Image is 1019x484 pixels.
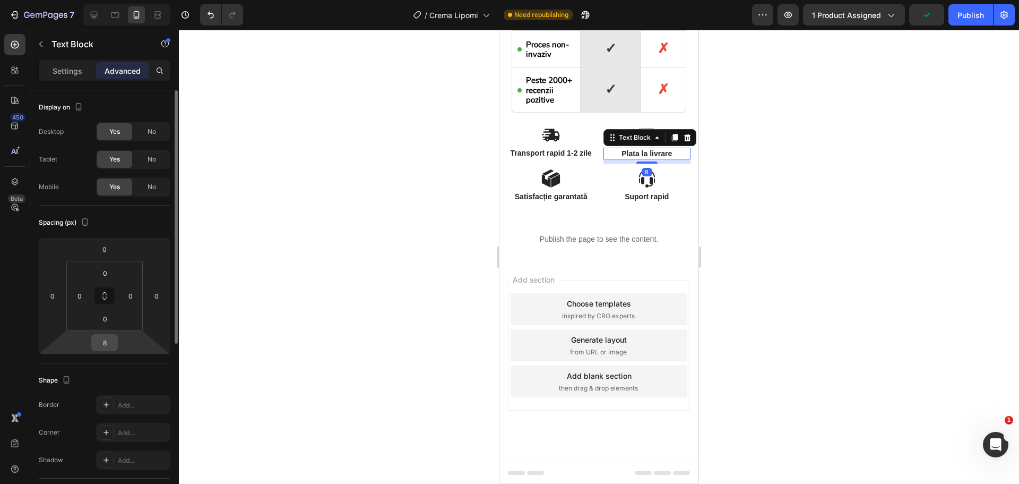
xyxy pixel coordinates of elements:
div: Publish [957,10,984,21]
div: Desktop [39,127,64,137]
span: No [148,155,156,164]
div: Add... [118,428,168,438]
div: Corner [39,428,60,437]
div: Beta [8,194,25,203]
p: Settings [53,65,82,77]
p: Text Block [51,38,142,50]
div: Tablet [39,155,57,164]
div: Undo/Redo [200,4,243,26]
span: No [148,127,156,137]
span: No [148,182,156,192]
p: 7 [70,9,74,21]
div: 450 [10,113,25,122]
input: 0 [149,288,165,304]
input: 0px [94,265,116,281]
span: Yes [109,182,120,192]
input: 8 [94,335,115,351]
input: 0px [94,311,116,327]
div: Shadow [39,455,63,465]
span: Crema Lipomi [429,10,478,21]
iframe: Intercom live chat [983,432,1008,457]
iframe: To enrich screen reader interactions, please activate Accessibility in Grammarly extension settings [499,30,698,484]
input: 0px [72,288,88,304]
button: 7 [4,4,79,26]
span: Yes [109,155,120,164]
button: Publish [948,4,993,26]
input: 0 [45,288,61,304]
button: 1 product assigned [803,4,905,26]
span: Yes [109,127,120,137]
div: Mobile [39,182,59,192]
div: Add... [118,401,168,410]
div: Border [39,400,59,410]
span: 1 [1005,416,1013,424]
input: 0 [94,241,115,257]
div: Shape [39,373,73,388]
span: / [425,10,427,21]
div: Spacing (px) [39,216,91,230]
div: Display on [39,100,85,115]
div: Add... [118,456,168,465]
span: Need republishing [514,10,568,20]
p: Advanced [105,65,141,77]
input: 0px [123,288,139,304]
span: 1 product assigned [812,10,881,21]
